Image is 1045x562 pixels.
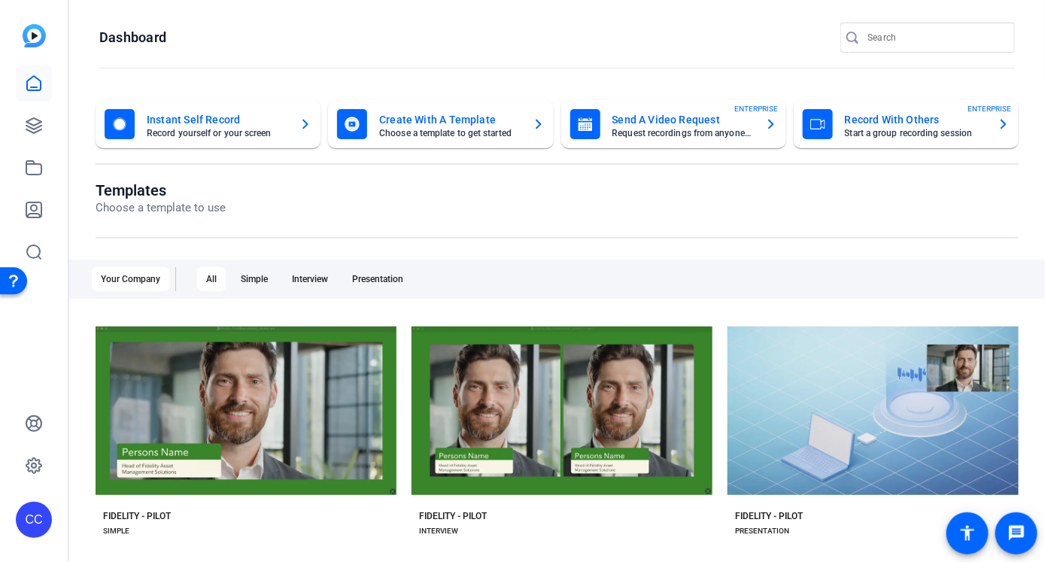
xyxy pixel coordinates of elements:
[92,267,169,291] div: Your Company
[96,199,226,217] p: Choose a template to use
[99,29,166,47] h1: Dashboard
[96,100,320,148] button: Instant Self RecordRecord yourself or your screen
[379,111,520,129] mat-card-title: Create With A Template
[419,525,458,537] div: INTERVIEW
[735,525,789,537] div: PRESENTATION
[1007,524,1025,542] mat-icon: message
[968,103,1011,114] span: ENTERPRISE
[867,29,1003,47] input: Search
[328,100,553,148] button: Create With A TemplateChoose a template to get started
[794,100,1019,148] button: Record With OthersStart a group recording sessionENTERPRISE
[147,111,287,129] mat-card-title: Instant Self Record
[379,129,520,138] mat-card-subtitle: Choose a template to get started
[845,129,986,138] mat-card-subtitle: Start a group recording session
[343,267,412,291] div: Presentation
[103,510,171,522] div: FIDELITY - PILOT
[197,267,226,291] div: All
[419,510,487,522] div: FIDELITY - PILOT
[735,510,803,522] div: FIDELITY - PILOT
[283,267,337,291] div: Interview
[561,100,786,148] button: Send A Video RequestRequest recordings from anyone, anywhereENTERPRISE
[612,129,753,138] mat-card-subtitle: Request recordings from anyone, anywhere
[96,181,226,199] h1: Templates
[16,502,52,538] div: CC
[735,103,779,114] span: ENTERPRISE
[147,129,287,138] mat-card-subtitle: Record yourself or your screen
[958,524,977,542] mat-icon: accessibility
[845,111,986,129] mat-card-title: Record With Others
[103,525,129,537] div: SIMPLE
[612,111,753,129] mat-card-title: Send A Video Request
[232,267,277,291] div: Simple
[23,24,46,47] img: blue-gradient.svg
